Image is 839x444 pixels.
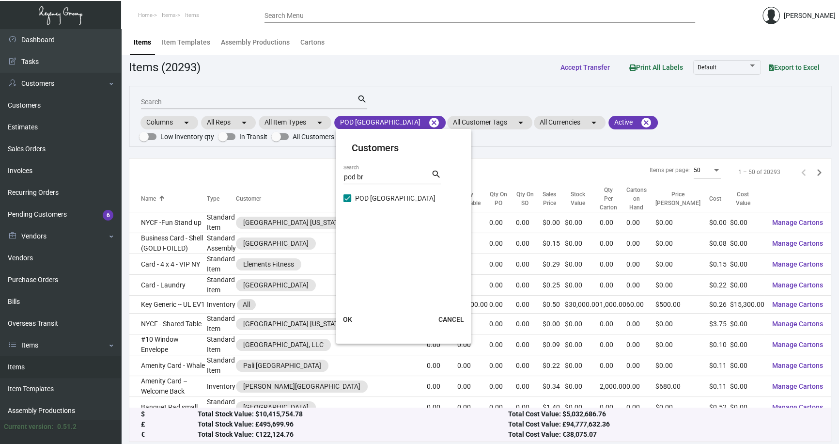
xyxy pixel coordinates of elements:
span: CANCEL [438,316,464,323]
mat-icon: search [431,169,441,180]
div: Current version: [4,422,53,432]
button: CANCEL [430,311,471,328]
mat-card-title: Customers [351,141,456,155]
button: OK [332,311,363,328]
span: POD [GEOGRAPHIC_DATA] [355,192,435,204]
span: OK [343,316,352,323]
div: 0.51.2 [57,422,77,432]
